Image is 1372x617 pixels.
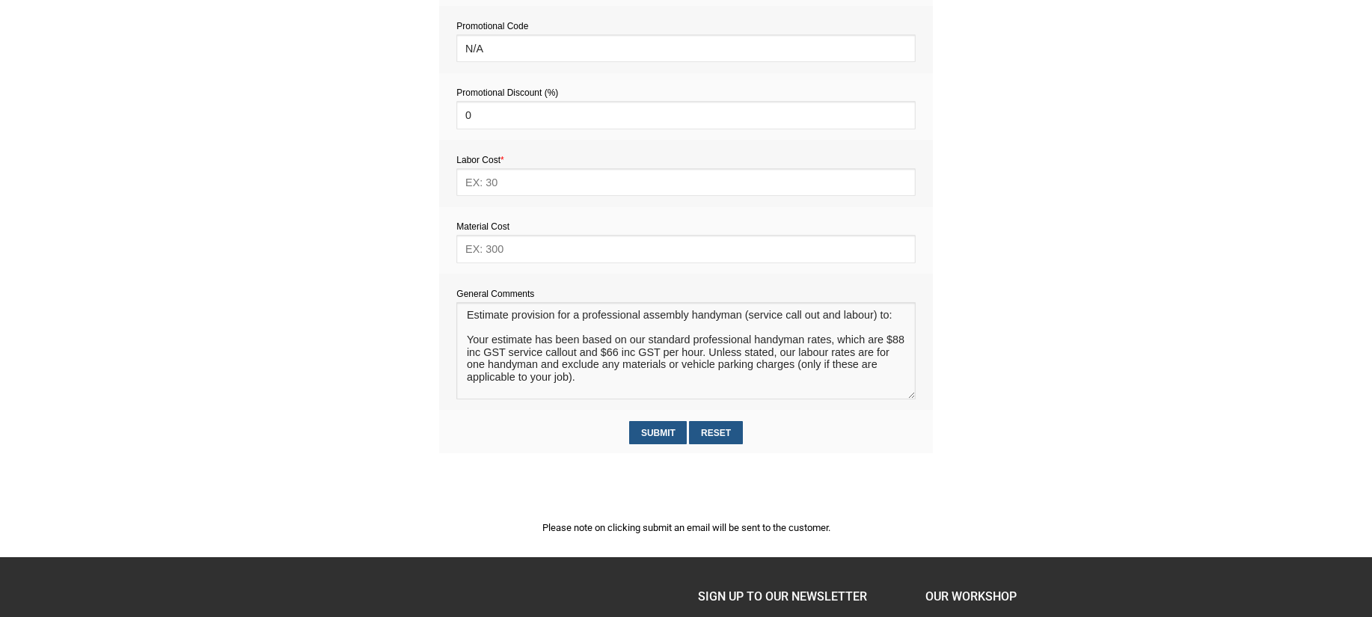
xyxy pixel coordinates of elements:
[456,235,915,263] input: EX: 300
[925,587,1129,607] h4: Our Workshop
[439,520,933,535] p: Please note on clicking submit an email will be sent to the customer.
[689,421,742,444] input: Reset
[629,421,687,444] input: Submit
[456,155,503,165] span: Labor Cost
[456,21,528,31] span: Promotional Code
[456,168,915,196] input: EX: 30
[698,587,901,607] h4: SIGN UP TO OUR NEWSLETTER
[456,289,534,299] span: General Comments
[456,88,558,98] span: Promotional Discount (%)
[456,221,509,232] span: Material Cost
